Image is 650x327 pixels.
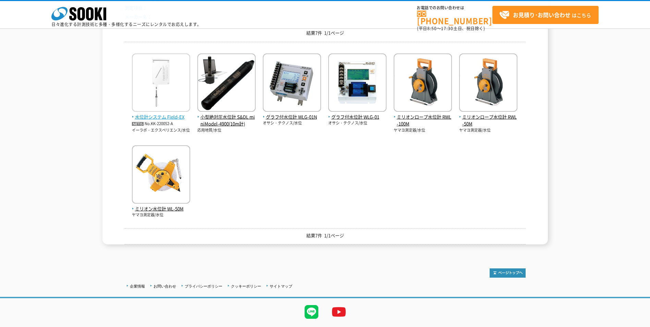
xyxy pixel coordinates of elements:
a: ミリオンロープ水位計 RWL-50M [459,106,517,128]
a: 企業情報 [130,284,145,288]
p: オサシ・テクノス/水位 [263,120,321,126]
p: 応用地質/水位 [197,128,256,133]
img: トップページへ [490,268,526,278]
img: YouTube [325,298,353,326]
a: グラフ付水位計 WLG-01 [328,106,387,121]
span: グラフ付水位計 WLG-01N [263,113,321,121]
a: 小型絶対圧水位計 S&DL miniModel-4900(10m計) [197,106,256,128]
a: 水位計システム Field-EX [132,106,190,121]
img: LINE [298,298,325,326]
p: イーラボ・エクスペリエンス/水位 [132,128,190,133]
a: ミリオン水位計 WL-50M [132,198,190,213]
a: サイトマップ [270,284,292,288]
p: ヤマヨ測定器/水位 [132,212,190,218]
span: お電話でのお問い合わせは [417,6,492,10]
p: オサシ・テクノス/水位 [328,120,387,126]
span: グラフ付水位計 WLG-01 [328,113,387,121]
span: (平日 ～ 土日、祝日除く) [417,25,485,32]
a: お問い合わせ [154,284,176,288]
span: はこちら [499,10,591,20]
img: S&DL miniModel-4900(10m計) [197,53,256,113]
a: クッキーポリシー [231,284,261,288]
span: 水位計システム Field-EX [132,113,190,121]
p: ヤマヨ測定器/水位 [459,128,517,133]
a: グラフ付水位計 WLG-01N [263,106,321,121]
span: 8:50 [427,25,437,32]
img: RWL-50M [459,53,517,113]
a: [PHONE_NUMBER] [417,11,492,25]
a: プライバシーポリシー [185,284,222,288]
img: WLG-01 [328,53,387,113]
span: ミリオン水位計 WL-50M [132,205,190,213]
p: 日々進化する計測技術と多種・多様化するニーズにレンタルでお応えします。 [51,22,201,26]
img: Field-EX [132,53,190,113]
img: RWL-100M [394,53,452,113]
span: 17:30 [441,25,453,32]
img: WL-50M [132,145,190,205]
a: ミリオンロープ水位計 RWL-100M [394,106,452,128]
span: 小型絶対圧水位計 S&DL miniModel-4900(10m計) [197,113,256,128]
p: 結果7件 1/1ページ [125,232,526,239]
p: 結果7件 1/1ページ [125,29,526,37]
span: ミリオンロープ水位計 RWL-50M [459,113,517,128]
span: ミリオンロープ水位計 RWL-100M [394,113,452,128]
img: WLG-01N [263,53,321,113]
strong: お見積り･お問い合わせ [513,11,571,19]
p: No.KK-220052-A [132,120,190,128]
a: お見積り･お問い合わせはこちら [492,6,599,24]
p: ヤマヨ測定器/水位 [394,128,452,133]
